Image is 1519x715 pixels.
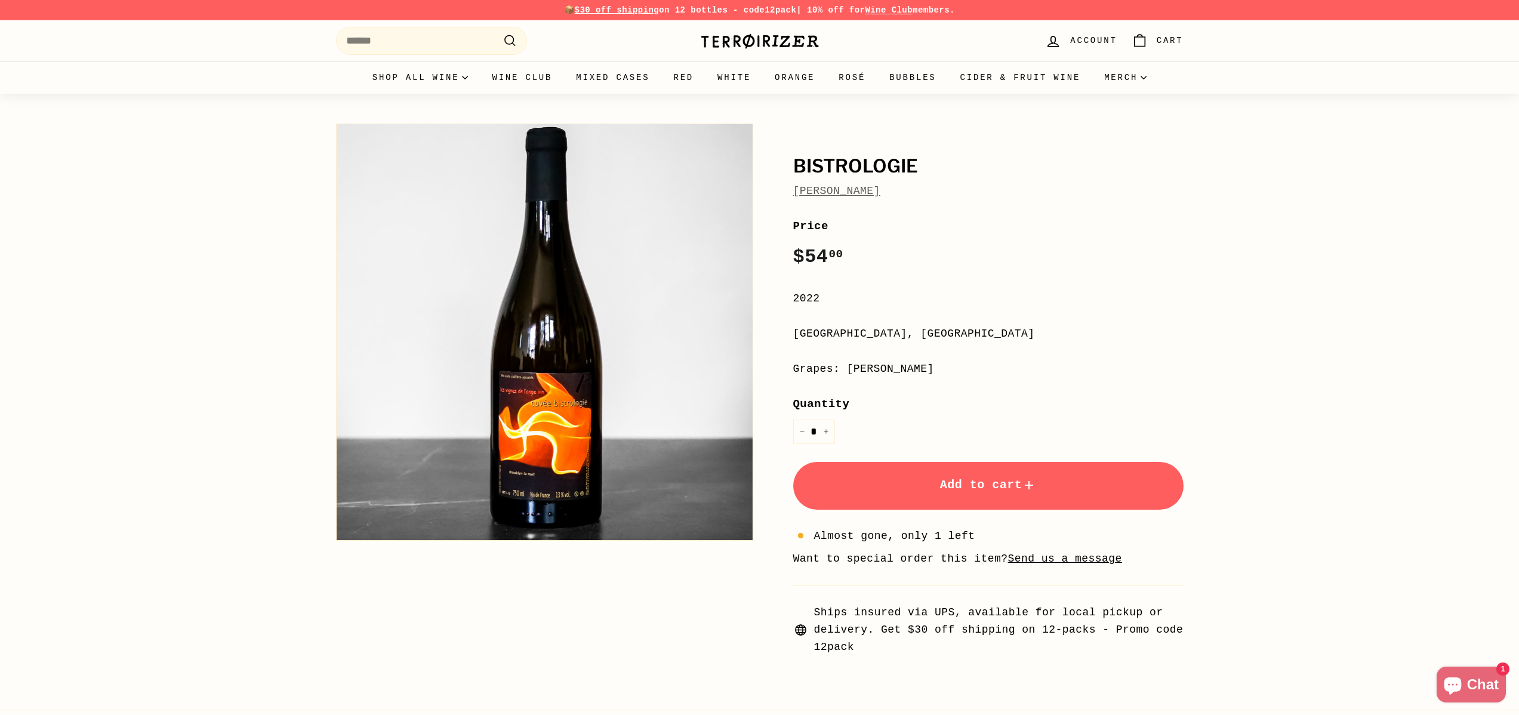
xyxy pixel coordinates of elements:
span: Cart [1157,34,1184,47]
p: 📦 on 12 bottles - code | 10% off for members. [336,4,1184,17]
div: Primary [312,61,1207,94]
a: Bubbles [877,61,948,94]
li: Want to special order this item? [793,550,1184,568]
sup: 00 [828,248,843,261]
span: Ships insured via UPS, available for local pickup or delivery. Get $30 off shipping on 12-packs -... [814,604,1184,655]
summary: Shop all wine [361,61,480,94]
span: Almost gone, only 1 left [814,528,975,545]
span: Add to cart [940,478,1037,492]
a: Wine Club [865,5,913,15]
summary: Merch [1092,61,1158,94]
a: White [705,61,763,94]
button: Increase item quantity by one [817,420,835,444]
inbox-online-store-chat: Shopify online store chat [1433,667,1509,705]
a: Mixed Cases [564,61,661,94]
a: Wine Club [480,61,564,94]
button: Add to cart [793,462,1184,510]
a: Red [661,61,705,94]
a: Cider & Fruit Wine [948,61,1093,94]
a: Account [1038,23,1124,58]
a: [PERSON_NAME] [793,185,880,197]
span: $54 [793,246,843,268]
a: Rosé [827,61,877,94]
input: quantity [793,420,835,444]
span: Account [1070,34,1117,47]
strong: 12pack [765,5,796,15]
div: [GEOGRAPHIC_DATA], [GEOGRAPHIC_DATA] [793,325,1184,343]
h1: Bistrologie [793,156,1184,177]
a: Cart [1124,23,1191,58]
span: $30 off shipping [575,5,660,15]
a: Send us a message [1008,553,1122,565]
a: Orange [763,61,827,94]
div: 2022 [793,290,1184,307]
button: Reduce item quantity by one [793,420,811,444]
div: Grapes: [PERSON_NAME] [793,360,1184,378]
label: Quantity [793,395,1184,413]
label: Price [793,217,1184,235]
